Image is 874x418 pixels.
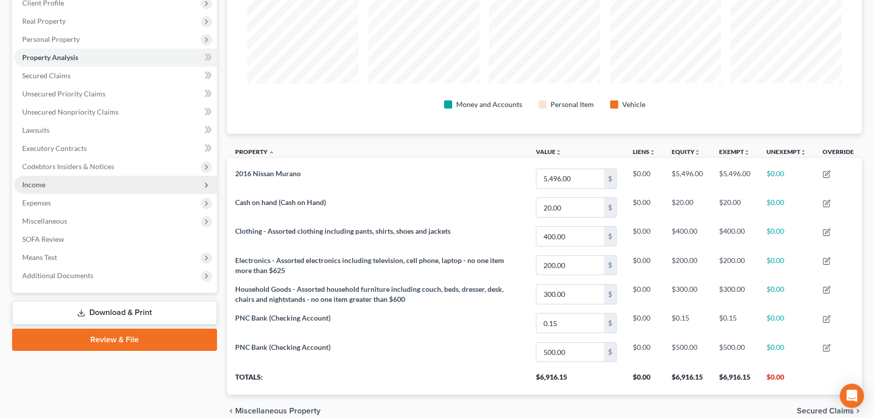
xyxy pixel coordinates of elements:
th: $6,916.15 [711,367,758,395]
span: Codebtors Insiders & Notices [22,162,114,171]
td: $0.00 [625,251,664,280]
a: Unsecured Nonpriority Claims [14,103,217,121]
td: $20.00 [711,193,758,222]
div: $ [604,198,616,217]
input: 0.00 [536,343,604,362]
div: Open Intercom Messenger [840,384,864,408]
i: expand_less [268,149,275,155]
span: Personal Property [22,35,80,43]
i: unfold_more [800,149,806,155]
i: unfold_more [556,149,562,155]
span: PNC Bank (Checking Account) [235,343,331,351]
td: $0.00 [625,309,664,338]
td: $5,496.00 [711,164,758,193]
div: $ [604,313,616,333]
td: $300.00 [664,280,711,308]
i: unfold_more [649,149,656,155]
input: 0.00 [536,169,604,188]
td: $5,496.00 [664,164,711,193]
td: $400.00 [711,222,758,251]
a: Secured Claims [14,67,217,85]
td: $20.00 [664,193,711,222]
span: Real Property [22,17,66,25]
a: SOFA Review [14,230,217,248]
td: $0.00 [758,280,814,308]
td: $500.00 [664,338,711,367]
td: $300.00 [711,280,758,308]
td: $0.00 [625,164,664,193]
div: $ [604,285,616,304]
td: $0.00 [758,309,814,338]
td: $0.00 [758,251,814,280]
span: Unsecured Priority Claims [22,89,105,98]
input: 0.00 [536,256,604,275]
a: Unexemptunfold_more [767,148,806,155]
span: Means Test [22,253,57,262]
th: $6,916.15 [528,367,625,395]
input: 0.00 [536,285,604,304]
i: unfold_more [694,149,700,155]
td: $0.00 [625,338,664,367]
th: Totals: [227,367,528,395]
input: 0.00 [536,198,604,217]
div: Money and Accounts [456,99,522,110]
div: $ [604,343,616,362]
th: $0.00 [625,367,664,395]
td: $0.15 [664,309,711,338]
input: 0.00 [536,313,604,333]
span: Secured Claims [22,71,71,80]
span: Additional Documents [22,271,93,280]
button: Secured Claims chevron_right [797,407,862,415]
span: Miscellaneous Property [235,407,320,415]
td: $0.00 [758,222,814,251]
i: chevron_left [227,407,235,415]
span: Clothing - Assorted clothing including pants, shirts, shoes and jackets [235,227,451,235]
span: Secured Claims [797,407,854,415]
button: chevron_left Miscellaneous Property [227,407,320,415]
span: SOFA Review [22,235,64,243]
span: Electronics - Assorted electronics including television, cell phone, laptop - no one item more th... [235,256,504,275]
th: $0.00 [758,367,814,395]
a: Lawsuits [14,121,217,139]
div: Vehicle [622,99,645,110]
td: $0.00 [758,193,814,222]
i: unfold_more [744,149,750,155]
a: Unsecured Priority Claims [14,85,217,103]
div: $ [604,169,616,188]
td: $0.15 [711,309,758,338]
a: Review & File [12,329,217,351]
a: Download & Print [12,301,217,325]
span: Executory Contracts [22,144,87,152]
td: $500.00 [711,338,758,367]
td: $0.00 [758,164,814,193]
a: Liensunfold_more [633,148,656,155]
div: $ [604,227,616,246]
td: $0.00 [625,280,664,308]
a: Valueunfold_more [536,148,562,155]
span: Income [22,180,45,189]
span: Miscellaneous [22,217,67,225]
td: $0.00 [625,222,664,251]
a: Exemptunfold_more [719,148,750,155]
a: Equityunfold_more [672,148,700,155]
span: Household Goods - Assorted household furniture including couch, beds, dresser, desk, chairs and n... [235,285,504,303]
a: Property Analysis [14,48,217,67]
span: Lawsuits [22,126,49,134]
span: Property Analysis [22,53,78,62]
div: $ [604,256,616,275]
th: Override [814,142,862,165]
span: 2016 Nissan Murano [235,169,301,178]
input: 0.00 [536,227,604,246]
td: $200.00 [664,251,711,280]
td: $400.00 [664,222,711,251]
td: $0.00 [625,193,664,222]
td: $200.00 [711,251,758,280]
th: $6,916.15 [664,367,711,395]
a: Executory Contracts [14,139,217,158]
i: chevron_right [854,407,862,415]
span: PNC Bank (Checking Account) [235,313,331,322]
span: Expenses [22,198,51,207]
span: Unsecured Nonpriority Claims [22,108,119,116]
td: $0.00 [758,338,814,367]
span: Cash on hand (Cash on Hand) [235,198,326,206]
